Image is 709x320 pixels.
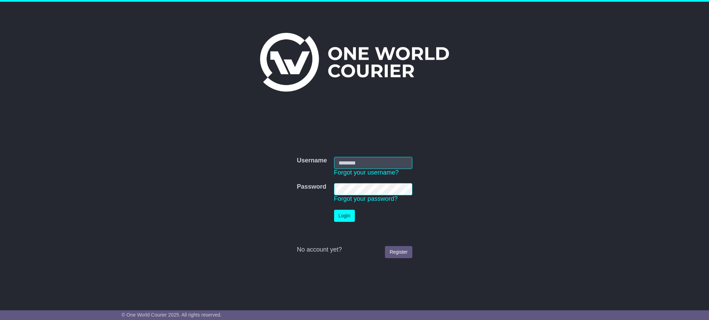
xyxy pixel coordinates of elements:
[334,210,355,222] button: Login
[297,183,326,191] label: Password
[385,246,412,258] a: Register
[297,246,412,254] div: No account yet?
[334,169,399,176] a: Forgot your username?
[122,312,222,318] span: © One World Courier 2025. All rights reserved.
[297,157,327,164] label: Username
[260,33,449,92] img: One World
[334,195,398,202] a: Forgot your password?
